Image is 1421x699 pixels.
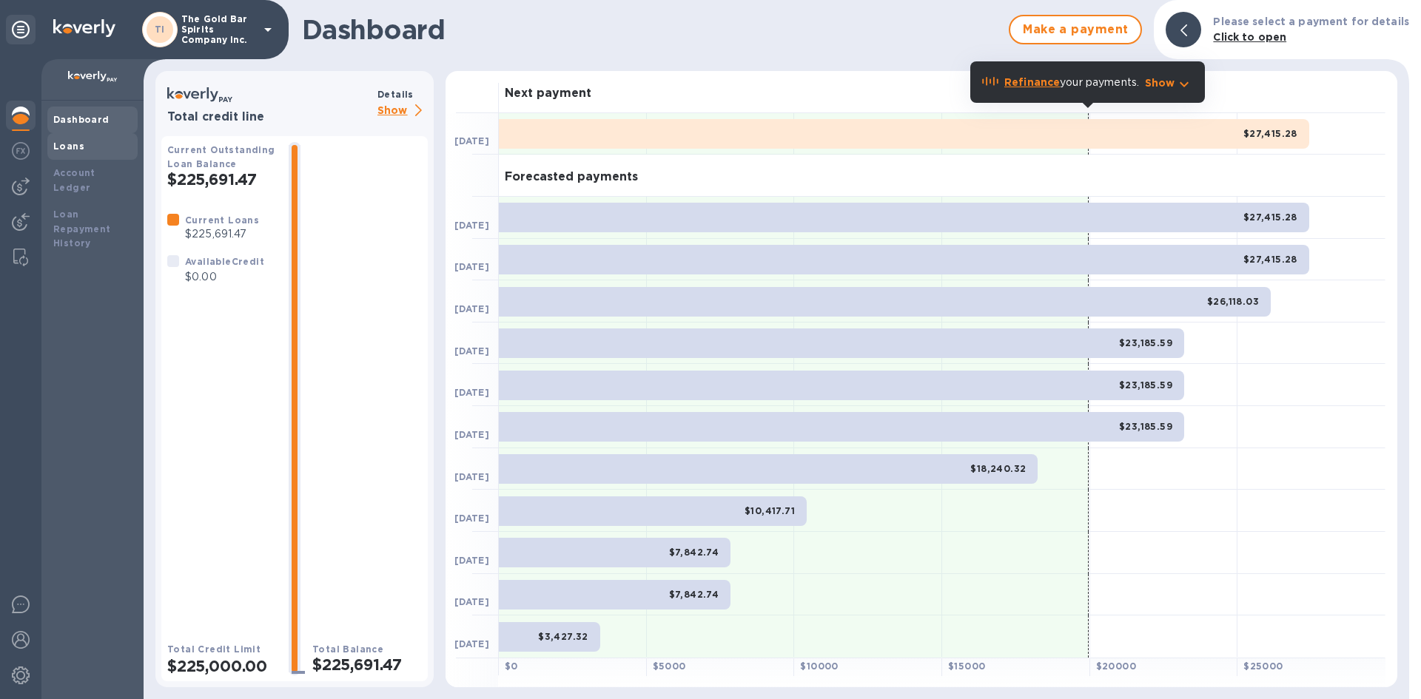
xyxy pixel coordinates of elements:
[454,596,489,607] b: [DATE]
[970,463,1026,474] b: $18,240.32
[1213,31,1286,43] b: Click to open
[669,589,719,600] b: $7,842.74
[377,89,414,100] b: Details
[1022,21,1129,38] span: Make a payment
[538,631,588,642] b: $3,427.32
[454,429,489,440] b: [DATE]
[1145,75,1175,90] p: Show
[505,661,518,672] b: $ 0
[185,226,259,242] p: $225,691.47
[454,513,489,524] b: [DATE]
[454,638,489,649] b: [DATE]
[454,387,489,398] b: [DATE]
[948,661,985,672] b: $ 15000
[1119,379,1172,391] b: $23,185.59
[185,269,264,285] p: $0.00
[1004,75,1139,90] p: your payments.
[312,655,422,674] h2: $225,691.47
[1243,128,1297,139] b: $27,415.28
[167,170,277,189] h2: $225,691.47
[1207,296,1259,307] b: $26,118.03
[669,547,719,558] b: $7,842.74
[312,644,383,655] b: Total Balance
[167,644,261,655] b: Total Credit Limit
[800,661,838,672] b: $ 10000
[1009,15,1142,44] button: Make a payment
[53,19,115,37] img: Logo
[454,471,489,482] b: [DATE]
[1243,661,1283,672] b: $ 25000
[12,142,30,160] img: Foreign exchange
[454,135,489,146] b: [DATE]
[53,209,111,249] b: Loan Repayment History
[167,144,275,169] b: Current Outstanding Loan Balance
[454,555,489,566] b: [DATE]
[1119,421,1172,432] b: $23,185.59
[1145,75,1193,90] button: Show
[454,345,489,357] b: [DATE]
[53,167,95,193] b: Account Ledger
[185,215,259,226] b: Current Loans
[185,256,264,267] b: Available Credit
[53,114,110,125] b: Dashboard
[302,14,1001,45] h1: Dashboard
[181,14,255,45] p: The Gold Bar Spirits Company Inc.
[653,661,686,672] b: $ 5000
[6,15,36,44] div: Unpin categories
[745,505,795,516] b: $10,417.71
[1119,337,1172,348] b: $23,185.59
[505,170,638,184] h3: Forecasted payments
[167,657,277,675] h2: $225,000.00
[1004,76,1060,88] b: Refinance
[377,102,428,121] p: Show
[167,110,372,124] h3: Total credit line
[1096,661,1136,672] b: $ 20000
[53,141,84,152] b: Loans
[1243,254,1297,265] b: $27,415.28
[505,87,591,101] h3: Next payment
[454,261,489,272] b: [DATE]
[1243,212,1297,223] b: $27,415.28
[155,24,165,35] b: TI
[454,303,489,314] b: [DATE]
[454,220,489,231] b: [DATE]
[1213,16,1409,27] b: Please select a payment for details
